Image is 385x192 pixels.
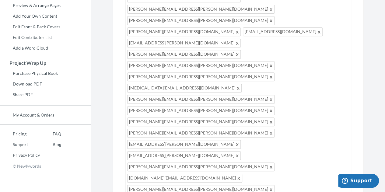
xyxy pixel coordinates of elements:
[127,95,275,104] span: [PERSON_NAME][EMAIL_ADDRESS][PERSON_NAME][DOMAIN_NAME]
[40,140,61,149] a: Blog
[127,151,241,160] span: [EMAIL_ADDRESS][PERSON_NAME][DOMAIN_NAME]
[127,140,241,149] span: [EMAIL_ADDRESS][PERSON_NAME][DOMAIN_NAME]
[127,106,275,115] span: [PERSON_NAME][EMAIL_ADDRESS][PERSON_NAME][DOMAIN_NAME]
[127,39,241,47] span: [EMAIL_ADDRESS][PERSON_NAME][DOMAIN_NAME]
[127,162,275,171] span: [PERSON_NAME][EMAIL_ADDRESS][PERSON_NAME][DOMAIN_NAME]
[127,129,275,138] span: [PERSON_NAME][EMAIL_ADDRESS][PERSON_NAME][DOMAIN_NAME]
[40,129,61,138] a: FAQ
[127,72,275,81] span: [PERSON_NAME][EMAIL_ADDRESS][PERSON_NAME][DOMAIN_NAME]
[127,174,242,183] span: [DOMAIN_NAME][EMAIL_ADDRESS][DOMAIN_NAME]
[127,84,242,93] span: [MEDICAL_DATA][EMAIL_ADDRESS][DOMAIN_NAME]
[127,117,275,126] span: [PERSON_NAME][EMAIL_ADDRESS][PERSON_NAME][DOMAIN_NAME]
[127,16,275,25] span: [PERSON_NAME][EMAIL_ADDRESS][PERSON_NAME][DOMAIN_NAME]
[127,61,275,70] span: [PERSON_NAME][EMAIL_ADDRESS][PERSON_NAME][DOMAIN_NAME]
[0,60,91,66] h3: Project Wrap Up
[127,27,241,36] span: [PERSON_NAME][EMAIL_ADDRESS][DOMAIN_NAME]
[127,5,275,14] span: [PERSON_NAME][EMAIL_ADDRESS][PERSON_NAME][DOMAIN_NAME]
[243,27,323,36] span: [EMAIL_ADDRESS][DOMAIN_NAME]
[127,50,241,59] span: [PERSON_NAME][EMAIL_ADDRESS][DOMAIN_NAME]
[338,174,379,189] iframe: Opens a widget where you can chat to one of our agents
